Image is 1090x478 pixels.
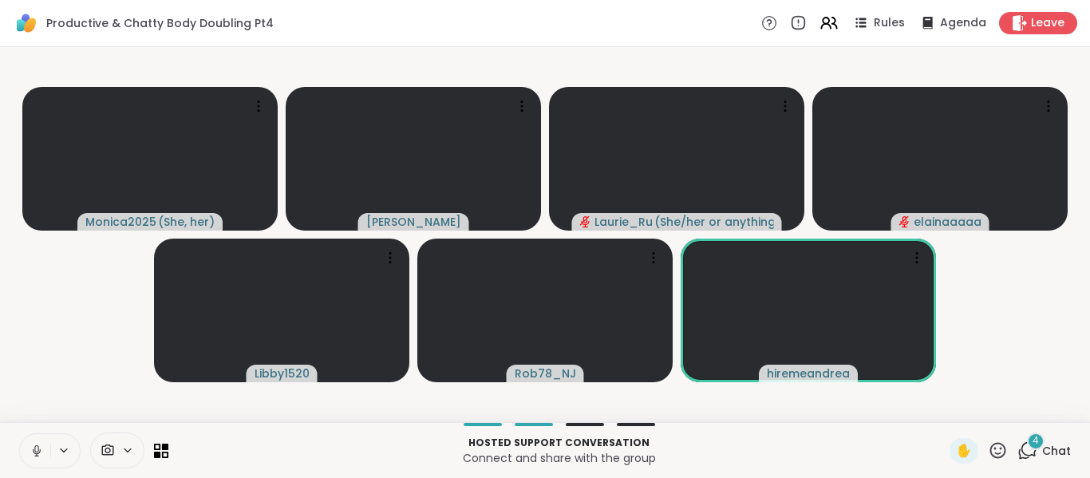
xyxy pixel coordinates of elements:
[1042,443,1071,459] span: Chat
[594,214,653,230] span: Laurie_Ru
[767,365,850,381] span: hiremeandrea
[178,436,940,450] p: Hosted support conversation
[580,216,591,227] span: audio-muted
[899,216,910,227] span: audio-muted
[956,441,972,460] span: ✋
[940,15,986,31] span: Agenda
[1031,15,1064,31] span: Leave
[654,214,774,230] span: ( She/her or anything else )
[914,214,981,230] span: elainaaaaa
[178,450,940,466] p: Connect and share with the group
[158,214,215,230] span: ( She, her )
[874,15,905,31] span: Rules
[85,214,156,230] span: Monica2025
[366,214,461,230] span: [PERSON_NAME]
[255,365,310,381] span: Libby1520
[515,365,576,381] span: Rob78_NJ
[13,10,40,37] img: ShareWell Logomark
[46,15,274,31] span: Productive & Chatty Body Doubling Pt4
[1033,434,1039,448] span: 4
